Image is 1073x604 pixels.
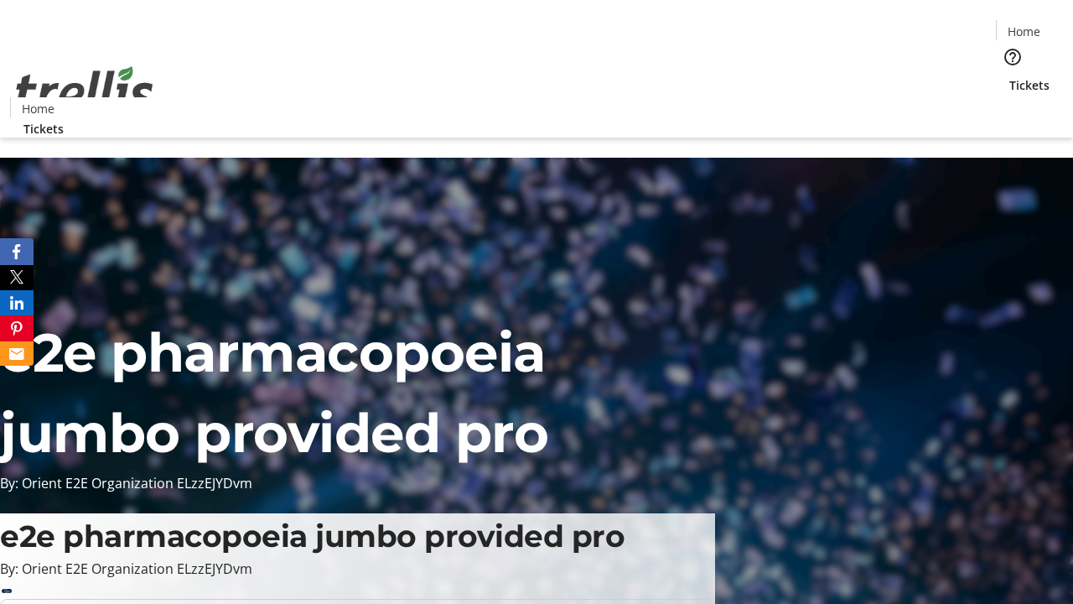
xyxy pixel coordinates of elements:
[22,100,54,117] span: Home
[11,100,65,117] a: Home
[1009,76,1050,94] span: Tickets
[997,23,1050,40] a: Home
[10,120,77,138] a: Tickets
[10,48,159,132] img: Orient E2E Organization ELzzEJYDvm's Logo
[1008,23,1040,40] span: Home
[23,120,64,138] span: Tickets
[996,40,1029,74] button: Help
[996,76,1063,94] a: Tickets
[996,94,1029,128] button: Cart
